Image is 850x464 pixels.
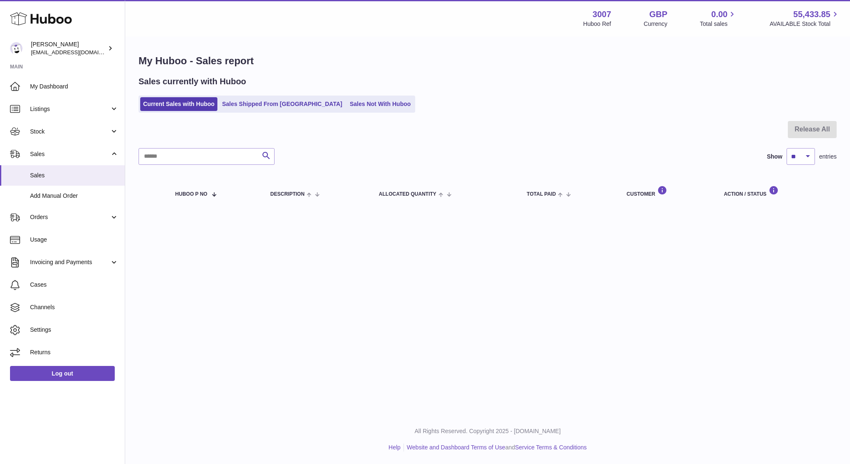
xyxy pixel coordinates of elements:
strong: GBP [649,9,667,20]
img: bevmay@maysama.com [10,42,23,55]
div: Currency [644,20,668,28]
span: Usage [30,236,119,244]
div: Huboo Ref [583,20,611,28]
a: Current Sales with Huboo [140,97,217,111]
span: 0.00 [711,9,728,20]
span: Orders [30,213,110,221]
div: Action / Status [724,186,828,197]
a: 0.00 Total sales [700,9,737,28]
span: Total paid [527,192,556,197]
span: Channels [30,303,119,311]
span: Cases [30,281,119,289]
li: and [404,444,587,451]
span: 55,433.85 [793,9,830,20]
p: All Rights Reserved. Copyright 2025 - [DOMAIN_NAME] [132,427,843,435]
span: [EMAIL_ADDRESS][DOMAIN_NAME] [31,49,123,55]
span: Invoicing and Payments [30,258,110,266]
strong: 3007 [593,9,611,20]
span: Sales [30,171,119,179]
span: entries [819,153,837,161]
label: Show [767,153,782,161]
a: Sales Shipped From [GEOGRAPHIC_DATA] [219,97,345,111]
span: Sales [30,150,110,158]
a: Sales Not With Huboo [347,97,414,111]
h2: Sales currently with Huboo [139,76,246,87]
a: Log out [10,366,115,381]
span: ALLOCATED Quantity [379,192,436,197]
span: Listings [30,105,110,113]
div: Customer [627,186,707,197]
span: Stock [30,128,110,136]
span: Add Manual Order [30,192,119,200]
a: Service Terms & Conditions [515,444,587,451]
span: Returns [30,348,119,356]
a: 55,433.85 AVAILABLE Stock Total [769,9,840,28]
span: Description [270,192,305,197]
span: Total sales [700,20,737,28]
a: Help [388,444,401,451]
h1: My Huboo - Sales report [139,54,837,68]
span: My Dashboard [30,83,119,91]
div: [PERSON_NAME] [31,40,106,56]
span: Settings [30,326,119,334]
span: Huboo P no [175,192,207,197]
span: AVAILABLE Stock Total [769,20,840,28]
a: Website and Dashboard Terms of Use [407,444,505,451]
